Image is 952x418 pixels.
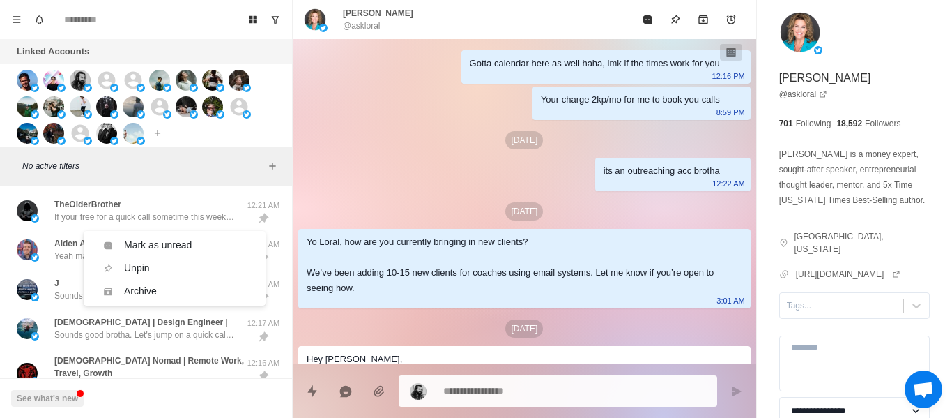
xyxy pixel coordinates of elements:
[796,117,831,130] p: Following
[57,84,66,92] img: picture
[137,110,145,119] img: picture
[57,110,66,119] img: picture
[110,84,118,92] img: picture
[31,84,39,92] img: picture
[298,378,326,405] button: Quick replies
[712,176,744,191] p: 12:22 AM
[31,293,39,301] img: picture
[661,6,689,33] button: Pin
[723,378,751,405] button: Send message
[779,147,930,208] p: [PERSON_NAME] is a money expert, sought-after speaker, entrepreneurial thought leader, mentor, an...
[716,293,744,308] p: 3:01 AM
[779,88,828,100] a: @askloral
[712,68,745,84] p: 12:16 PM
[31,377,39,385] img: picture
[17,96,38,117] img: picture
[343,20,381,32] p: @askloral
[31,253,39,262] img: picture
[307,234,720,296] div: Yo Loral, how are you currently bringing in new clients? We’ve been adding 10-15 new clients for ...
[31,214,39,223] img: picture
[541,92,720,107] div: Your charge 2kp/mo for me to book you calls
[84,110,92,119] img: picture
[246,200,281,211] p: 12:21 AM
[229,70,249,91] img: picture
[43,96,64,117] img: picture
[190,84,198,92] img: picture
[54,237,101,250] p: Aiden Arete
[54,198,121,211] p: TheOlderBrother
[505,320,543,338] p: [DATE]
[243,110,251,119] img: picture
[17,318,38,339] img: picture
[505,131,543,149] p: [DATE]
[264,158,281,174] button: Add filters
[332,378,360,405] button: Reply with AI
[84,231,266,306] ul: Menu
[717,6,745,33] button: Add reminder
[54,316,228,329] p: [DEMOGRAPHIC_DATA] | Design Engineer |
[96,96,117,117] img: picture
[410,383,427,400] img: picture
[716,105,745,120] p: 8:59 PM
[163,84,171,92] img: picture
[28,8,50,31] button: Notifications
[865,117,900,130] p: Followers
[794,230,930,255] p: [GEOGRAPHIC_DATA], [US_STATE]
[216,84,224,92] img: picture
[31,332,39,341] img: picture
[319,24,328,32] img: picture
[124,284,157,299] div: Archive
[70,70,91,91] img: picture
[31,137,39,145] img: picture
[22,160,264,172] p: No active filters
[124,261,150,276] div: Unpin
[779,117,793,130] p: 701
[190,110,198,119] img: picture
[6,8,28,31] button: Menu
[505,202,543,221] p: [DATE]
[31,110,39,119] img: picture
[54,329,236,341] p: Sounds good brotha. Let's jump on a quick call sometime this week and I’ll show you how we’ll boo...
[604,163,720,179] div: its an outreaching acc brotha
[17,239,38,260] img: picture
[246,318,281,329] p: 12:17 AM
[304,8,326,31] img: picture
[836,117,862,130] p: 18,592
[176,70,197,91] img: picture
[796,268,901,281] a: [URL][DOMAIN_NAME]
[110,137,118,145] img: picture
[243,84,251,92] img: picture
[246,357,281,369] p: 12:16 AM
[17,123,38,144] img: picture
[343,7,413,20] p: [PERSON_NAME]
[43,123,64,144] img: picture
[149,125,166,142] button: Add account
[54,211,236,223] p: If your free for a quick call sometime this week, I can give you a better outline on how we'll ge...
[17,363,38,384] img: picture
[123,123,144,144] img: picture
[17,70,38,91] img: picture
[70,96,91,117] img: picture
[779,11,821,53] img: picture
[242,8,264,31] button: Board View
[57,137,66,145] img: picture
[110,110,118,119] img: picture
[779,70,871,87] p: [PERSON_NAME]
[17,200,38,221] img: picture
[54,277,59,290] p: J
[210,238,246,253] div: Ctrl ⇧ U
[54,290,236,302] p: Sounds good man. Just book a free call here, and I can explain my full process, answer all of you...
[634,6,661,33] button: Mark as read
[137,84,145,92] img: picture
[814,46,822,54] img: picture
[905,371,942,408] a: Open chat
[84,137,92,145] img: picture
[54,354,246,380] p: [DEMOGRAPHIC_DATA] Nomad | Remote Work, Travel, Growth
[149,70,170,91] img: picture
[96,123,117,144] img: picture
[202,96,223,117] img: picture
[176,96,197,117] img: picture
[202,70,223,91] img: picture
[43,70,64,91] img: picture
[470,56,720,71] div: Gotta calendar here as well haha, lmk if the times work for you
